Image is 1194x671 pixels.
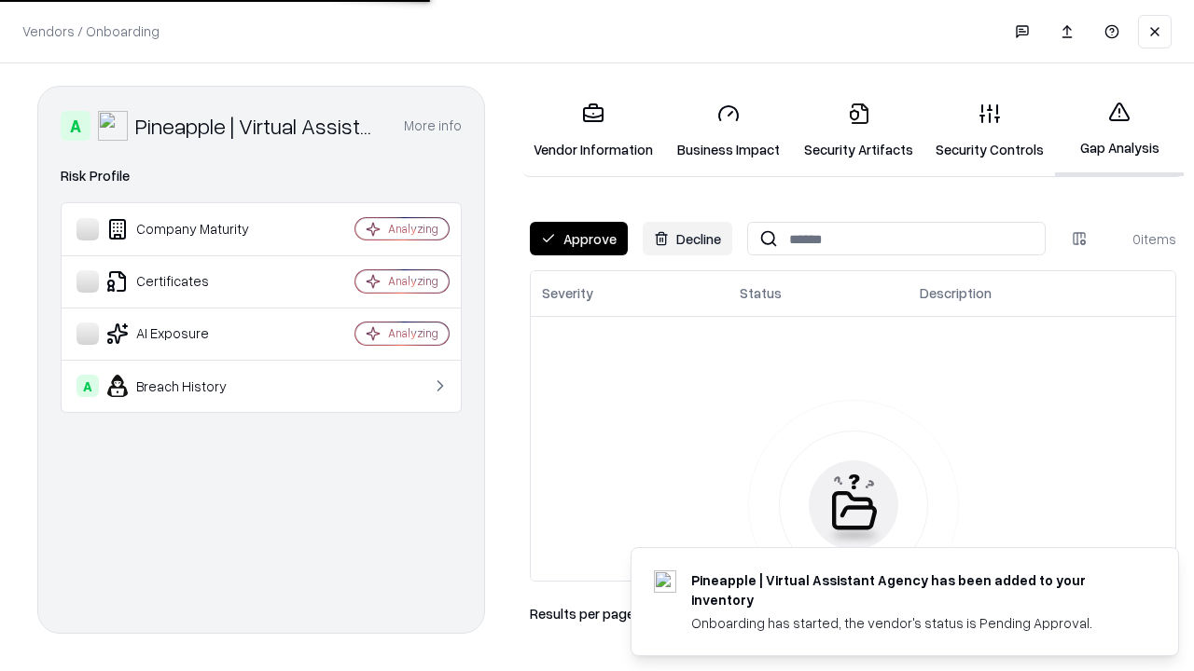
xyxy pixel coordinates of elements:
[388,325,438,341] div: Analyzing
[76,218,299,240] div: Company Maturity
[1102,229,1176,249] div: 0 items
[1055,86,1184,176] a: Gap Analysis
[22,21,160,41] p: Vendors / Onboarding
[76,375,99,397] div: A
[654,570,676,593] img: trypineapple.com
[522,88,664,174] a: Vendor Information
[530,604,637,623] p: Results per page:
[404,109,462,143] button: More info
[76,375,299,397] div: Breach History
[98,111,128,141] img: Pineapple | Virtual Assistant Agency
[61,111,90,141] div: A
[76,322,299,345] div: AI Exposure
[924,88,1055,174] a: Security Controls
[691,570,1133,609] div: Pineapple | Virtual Assistant Agency has been added to your inventory
[542,283,593,303] div: Severity
[76,270,299,293] div: Certificates
[388,221,438,237] div: Analyzing
[691,613,1133,633] div: Onboarding has started, the vendor's status is Pending Approval.
[643,222,732,255] button: Decline
[664,88,793,174] a: Business Impact
[61,165,462,187] div: Risk Profile
[793,88,924,174] a: Security Artifacts
[388,273,438,289] div: Analyzing
[740,283,782,303] div: Status
[920,283,992,303] div: Description
[530,222,628,255] button: Approve
[135,111,382,141] div: Pineapple | Virtual Assistant Agency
